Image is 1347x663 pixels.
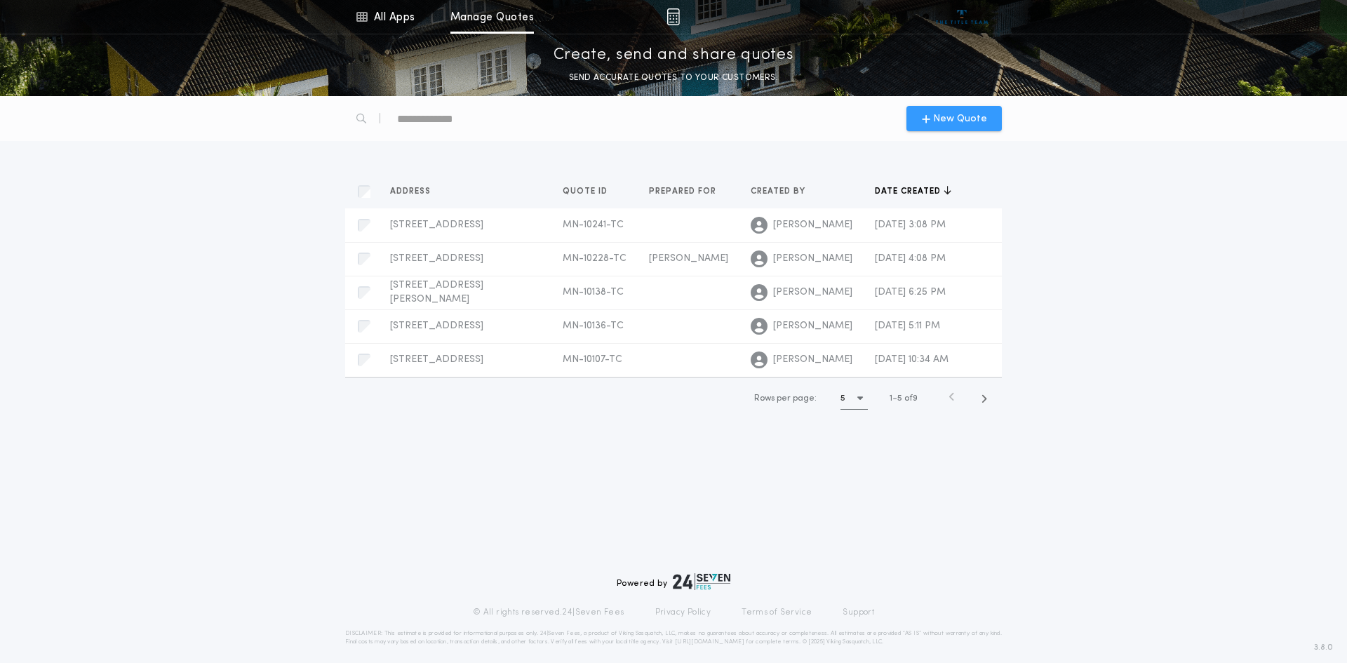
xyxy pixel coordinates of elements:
span: MN-10228-TC [563,253,626,264]
img: vs-icon [936,10,989,24]
span: [STREET_ADDRESS][PERSON_NAME] [390,280,483,304]
a: [URL][DOMAIN_NAME] [675,639,744,645]
span: [STREET_ADDRESS] [390,354,483,365]
span: [PERSON_NAME] [773,218,852,232]
span: Date created [875,186,944,197]
h1: 5 [840,391,845,406]
p: © All rights reserved. 24|Seven Fees [473,607,624,618]
span: [PERSON_NAME] [773,353,852,367]
span: MN-10136-TC [563,321,624,331]
button: New Quote [906,106,1002,131]
p: Create, send and share quotes [554,44,794,67]
div: Powered by [617,573,730,590]
span: [PERSON_NAME] [773,252,852,266]
span: of 9 [904,392,918,405]
span: [STREET_ADDRESS] [390,321,483,331]
span: [STREET_ADDRESS] [390,253,483,264]
span: [DATE] 4:08 PM [875,253,946,264]
span: 5 [897,394,902,403]
span: [DATE] 5:11 PM [875,321,940,331]
span: MN-10107-TC [563,354,622,365]
button: 5 [840,387,868,410]
p: DISCLAIMER: This estimate is provided for informational purposes only. 24|Seven Fees, a product o... [345,629,1002,646]
p: SEND ACCURATE QUOTES TO YOUR CUSTOMERS. [569,71,778,85]
span: [DATE] 6:25 PM [875,287,946,297]
a: Support [843,607,874,618]
span: New Quote [933,112,987,126]
span: 3.8.0 [1314,641,1333,654]
span: 1 [890,394,892,403]
span: [PERSON_NAME] [773,319,852,333]
span: [DATE] 10:34 AM [875,354,949,365]
span: Address [390,186,434,197]
span: [STREET_ADDRESS] [390,220,483,230]
img: logo [673,573,730,590]
button: Created by [751,185,816,199]
button: Address [390,185,441,199]
span: [PERSON_NAME] [649,253,728,264]
a: Privacy Policy [655,607,711,618]
span: [PERSON_NAME] [773,286,852,300]
button: Quote ID [563,185,618,199]
img: img [666,8,680,25]
span: Created by [751,186,808,197]
button: Date created [875,185,951,199]
span: Quote ID [563,186,610,197]
span: MN-10241-TC [563,220,624,230]
a: Terms of Service [742,607,812,618]
span: [DATE] 3:08 PM [875,220,946,230]
span: MN-10138-TC [563,287,624,297]
span: Rows per page: [754,394,817,403]
span: Prepared for [649,186,719,197]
